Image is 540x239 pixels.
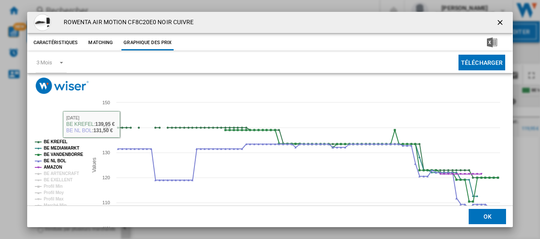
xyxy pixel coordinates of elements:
tspan: AMAZON [44,165,62,170]
button: OK [469,209,506,224]
tspan: 140 [102,125,110,130]
div: 3 Mois [37,59,52,66]
img: excel-24x24.png [487,37,497,47]
tspan: Profil Moy [44,190,64,195]
button: Matching [82,35,119,50]
tspan: Marché Min [44,203,67,208]
tspan: Values [91,158,97,172]
img: logo_wiser_300x94.png [36,78,89,94]
tspan: BE VANDENBORRE [44,152,83,157]
tspan: BE ARTENCRAFT [44,171,79,176]
tspan: 130 [102,150,110,155]
h4: ROWENTA AIR MOTION CF8C20E0 NOIR CUIVRE [59,18,194,27]
tspan: BE NL BOL [44,158,66,163]
button: Caractéristiques [31,35,80,50]
tspan: 150 [102,100,110,105]
tspan: BE MEDIAMARKT [44,146,79,150]
button: getI18NText('BUTTONS.CLOSE_DIALOG') [492,14,509,31]
tspan: BE EXELLENT [44,178,73,182]
button: Télécharger [458,55,506,70]
img: 0efca4361af9978e15670baa63638989ada10e4e.jpg [34,14,51,31]
tspan: BE KREFEL [44,139,67,144]
tspan: Profil Min [44,184,63,189]
tspan: 110 [102,200,110,205]
tspan: Profil Max [44,197,64,201]
button: Télécharger au format Excel [473,35,511,50]
tspan: 120 [102,175,110,180]
ng-md-icon: getI18NText('BUTTONS.CLOSE_DIALOG') [496,18,506,28]
button: Graphique des prix [121,35,174,50]
md-dialog: Product popup [27,12,513,227]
